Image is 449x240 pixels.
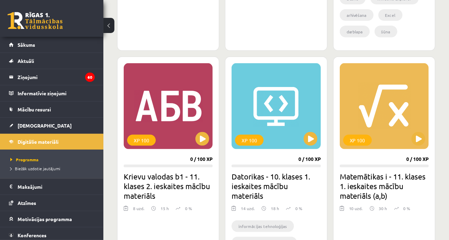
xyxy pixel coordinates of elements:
a: Mācību resursi [9,101,95,117]
span: Konferences [18,232,47,238]
li: Excel [378,9,402,21]
p: 15 h [161,205,169,211]
a: Biežāk uzdotie jautājumi [10,165,96,172]
li: informācijas tehnoloģijas [232,220,294,232]
legend: Ziņojumi [18,69,95,85]
div: 8 uzd. [133,205,144,216]
h2: Datorikas - 10. klases 1. ieskaites mācību materiāls [232,172,320,200]
div: XP 100 [127,135,156,146]
span: Aktuāli [18,58,34,64]
span: Motivācijas programma [18,216,72,222]
li: darblapa [340,26,370,37]
h2: Krievu valodas b1 - 11. klases 2. ieskaites mācību materiāls [124,172,213,200]
legend: Maksājumi [18,179,95,195]
a: Rīgas 1. Tālmācības vidusskola [8,12,63,29]
p: 18 h [271,205,279,211]
p: 0 % [295,205,302,211]
legend: Informatīvie ziņojumi [18,85,95,101]
span: Sākums [18,42,35,48]
li: arhivēšana [340,9,374,21]
i: 60 [85,73,95,82]
a: Informatīvie ziņojumi [9,85,95,101]
a: Digitālie materiāli [9,134,95,150]
a: Atzīmes [9,195,95,211]
span: Digitālie materiāli [18,139,59,145]
a: Programma [10,156,96,163]
div: 14 uzd. [241,205,255,216]
a: Motivācijas programma [9,211,95,227]
div: XP 100 [235,135,264,146]
span: Biežāk uzdotie jautājumi [10,166,60,171]
span: Atzīmes [18,200,36,206]
p: 0 % [185,205,192,211]
div: 10 uzd. [349,205,363,216]
div: XP 100 [343,135,372,146]
a: Ziņojumi60 [9,69,95,85]
span: [DEMOGRAPHIC_DATA] [18,122,72,129]
a: Aktuāli [9,53,95,69]
p: 30 h [379,205,387,211]
li: šūna [375,26,397,37]
p: 0 % [404,205,410,211]
h2: Matemātikas i - 11. klases 1. ieskaites mācību materiāls (a,b) [340,172,429,200]
a: [DEMOGRAPHIC_DATA] [9,118,95,133]
span: Programma [10,157,39,162]
a: Sākums [9,37,95,53]
a: Maksājumi [9,179,95,195]
span: Mācību resursi [18,106,51,112]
